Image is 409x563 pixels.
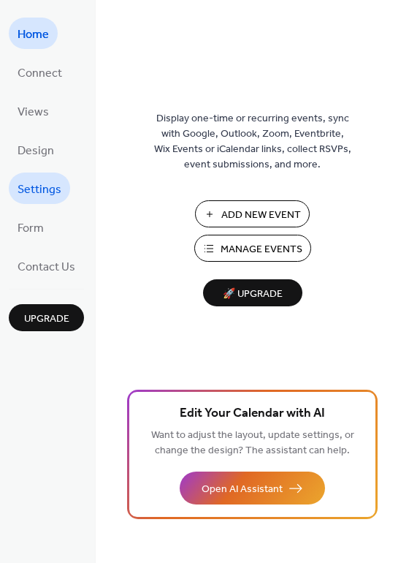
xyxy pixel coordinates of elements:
[195,200,310,227] button: Add New Event
[18,178,61,201] span: Settings
[194,235,311,262] button: Manage Events
[24,311,69,327] span: Upgrade
[180,472,325,505] button: Open AI Assistant
[18,62,62,85] span: Connect
[9,134,63,165] a: Design
[9,250,84,281] a: Contact Us
[9,95,58,126] a: Views
[9,304,84,331] button: Upgrade
[18,256,75,279] span: Contact Us
[18,140,54,162] span: Design
[18,23,49,46] span: Home
[151,426,354,461] span: Want to adjust the layout, update settings, or change the design? The assistant can help.
[212,284,294,304] span: 🚀 Upgrade
[202,482,283,497] span: Open AI Assistant
[9,173,70,204] a: Settings
[9,211,53,243] a: Form
[203,279,302,306] button: 🚀 Upgrade
[154,111,351,173] span: Display one-time or recurring events, sync with Google, Outlook, Zoom, Eventbrite, Wix Events or ...
[9,56,71,88] a: Connect
[18,101,49,124] span: Views
[18,217,44,240] span: Form
[221,242,302,257] span: Manage Events
[9,18,58,49] a: Home
[180,404,325,424] span: Edit Your Calendar with AI
[221,208,301,223] span: Add New Event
